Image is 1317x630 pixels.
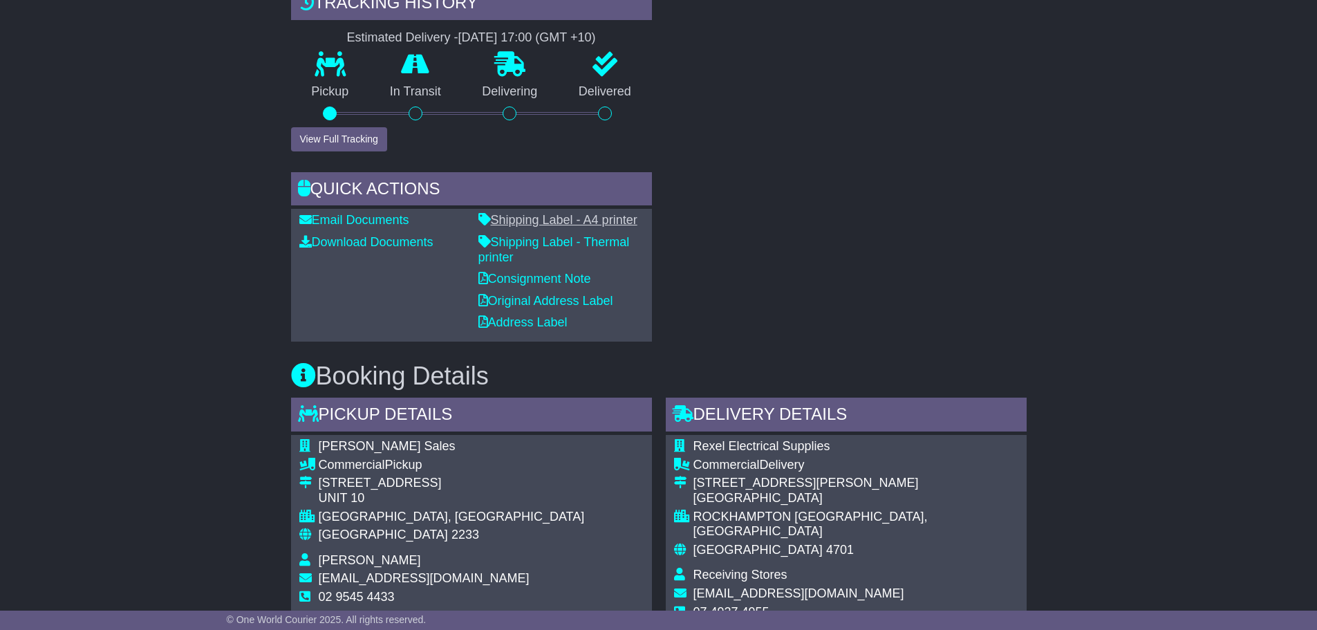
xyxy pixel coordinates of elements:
[478,272,591,286] a: Consignment Note
[478,294,613,308] a: Original Address Label
[693,439,830,453] span: Rexel Electrical Supplies
[826,543,854,557] span: 4701
[319,571,530,585] span: [EMAIL_ADDRESS][DOMAIN_NAME]
[693,476,1018,491] div: [STREET_ADDRESS][PERSON_NAME]
[693,491,1018,506] div: [GEOGRAPHIC_DATA]
[319,528,448,541] span: [GEOGRAPHIC_DATA]
[291,398,652,435] div: Pickup Details
[319,458,385,472] span: Commercial
[693,605,769,619] span: 07 4927 4955
[693,568,787,582] span: Receiving Stores
[693,586,904,600] span: [EMAIL_ADDRESS][DOMAIN_NAME]
[451,528,479,541] span: 2233
[291,127,387,151] button: View Full Tracking
[227,614,427,625] span: © One World Courier 2025. All rights reserved.
[319,458,585,473] div: Pickup
[666,398,1027,435] div: Delivery Details
[319,590,395,604] span: 02 9545 4433
[319,553,421,567] span: [PERSON_NAME]
[369,84,462,100] p: In Transit
[291,30,652,46] div: Estimated Delivery -
[462,84,559,100] p: Delivering
[458,30,596,46] div: [DATE] 17:00 (GMT +10)
[478,235,630,264] a: Shipping Label - Thermal printer
[299,235,433,249] a: Download Documents
[319,439,456,453] span: [PERSON_NAME] Sales
[291,172,652,210] div: Quick Actions
[299,213,409,227] a: Email Documents
[693,543,823,557] span: [GEOGRAPHIC_DATA]
[693,510,1018,539] div: ROCKHAMPTON [GEOGRAPHIC_DATA], [GEOGRAPHIC_DATA]
[319,491,585,506] div: UNIT 10
[319,476,585,491] div: [STREET_ADDRESS]
[693,458,1018,473] div: Delivery
[478,315,568,329] a: Address Label
[558,84,652,100] p: Delivered
[693,458,760,472] span: Commercial
[319,510,585,525] div: [GEOGRAPHIC_DATA], [GEOGRAPHIC_DATA]
[291,362,1027,390] h3: Booking Details
[291,84,370,100] p: Pickup
[478,213,637,227] a: Shipping Label - A4 printer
